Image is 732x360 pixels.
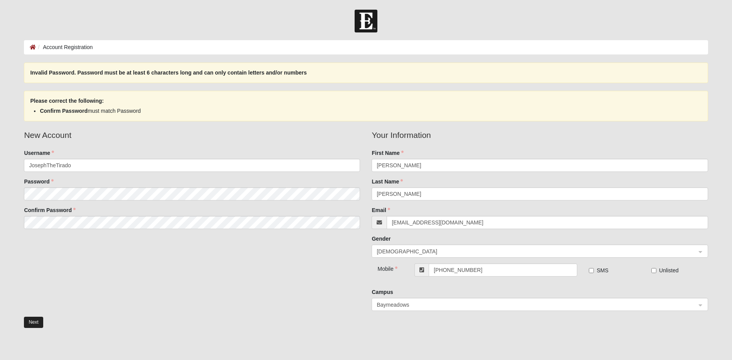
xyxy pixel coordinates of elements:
input: Unlisted [651,268,656,273]
label: Campus [372,288,393,296]
span: SMS [597,267,608,273]
strong: Confirm Password [40,108,88,114]
li: must match Password [40,107,692,115]
legend: New Account [24,129,360,141]
label: Last Name [372,178,403,185]
legend: Your Information [372,129,708,141]
span: Unlisted [659,267,679,273]
div: Please correct the following: [24,91,708,121]
label: Confirm Password [24,206,76,214]
label: Email [372,206,390,214]
input: SMS [589,268,594,273]
label: Password [24,178,53,185]
img: Church of Eleven22 Logo [355,10,377,32]
label: First Name [372,149,403,157]
span: Male [377,247,696,256]
button: Next [24,317,43,328]
label: Gender [372,235,391,243]
li: Account Registration [36,43,93,51]
span: Baymeadows [377,301,689,309]
div: Invalid Password. Password must be at least 6 characters long and can only contain letters and/or... [24,63,708,83]
div: Mobile [372,263,400,273]
label: Username [24,149,54,157]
